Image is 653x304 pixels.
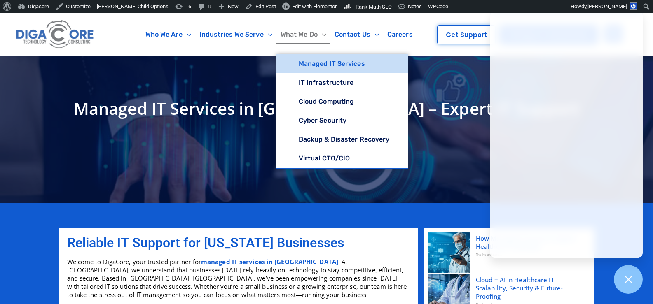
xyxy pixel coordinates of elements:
[276,54,409,169] ul: What We Do
[276,73,409,92] a: IT Infrastructure
[356,4,392,10] span: Rank Math SEO
[428,232,470,273] img: How Managed IT Services Support Healthcare Scalability
[141,25,195,44] a: Who We Are
[490,11,643,258] iframe: Chatgenie Messenger
[446,32,487,38] span: Get Support
[437,25,496,44] a: Get Support
[67,258,410,299] p: Welcome to DigaCore, your trusted partner for . At [GEOGRAPHIC_DATA], we understand that business...
[587,3,627,9] span: [PERSON_NAME]
[476,276,584,300] a: Cloud + AI in Healthcare IT: Scalability, Security & Future-Proofing
[383,25,417,44] a: Careers
[195,25,276,44] a: Industries We Serve
[63,96,590,146] h1: Managed IT Services in [GEOGRAPHIC_DATA] – Expert IT Support by DigaCore
[276,130,409,149] a: Backup & Disaster Recovery
[292,3,337,9] span: Edit with Elementor
[67,236,410,249] h2: Reliable IT Support for [US_STATE] Businesses
[276,54,409,73] a: Managed IT Services
[201,258,338,266] a: managed IT services in [GEOGRAPHIC_DATA]
[276,25,330,44] a: What We Do
[476,251,584,259] div: The healthcare...
[276,111,409,130] a: Cyber Security
[131,25,428,44] nav: Menu
[276,149,409,168] a: Virtual CTO/CIO
[14,17,96,52] img: Digacore logo 1
[276,92,409,111] a: Cloud Computing
[330,25,383,44] a: Contact Us
[476,234,584,251] a: How Managed IT Services Support Healthcare Scalability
